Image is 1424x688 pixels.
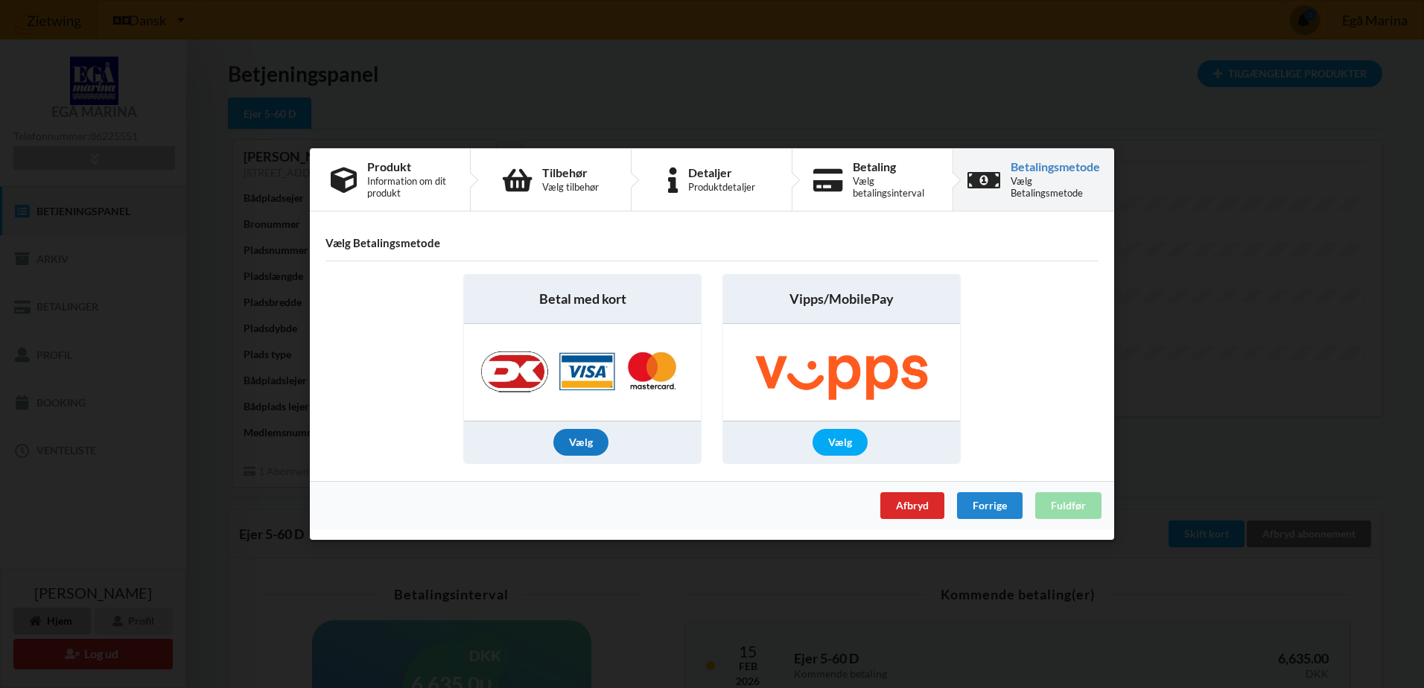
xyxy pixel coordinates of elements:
span: Betal med kort [539,290,626,308]
div: Detaljer [688,167,755,179]
div: Vælg tilbehør [542,181,599,193]
div: Vælg [553,429,608,456]
div: Vælg Betalingsmetode [1011,175,1100,199]
img: Nets [465,324,699,421]
div: Betaling [853,161,932,173]
h4: Vælg Betalingsmetode [325,236,1099,250]
div: Produktdetaljer [688,181,755,193]
div: Produkt [367,161,449,173]
div: Betalingsmetode [1011,161,1100,173]
div: Vælg [813,429,868,456]
span: Vipps/MobilePay [789,290,894,308]
img: Vipps/MobilePay [723,324,960,421]
div: Forrige [957,492,1023,519]
div: Information om dit produkt [367,175,449,199]
div: Afbryd [880,492,944,519]
div: Tilbehør [542,167,599,179]
div: Vælg betalingsinterval [853,175,932,199]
